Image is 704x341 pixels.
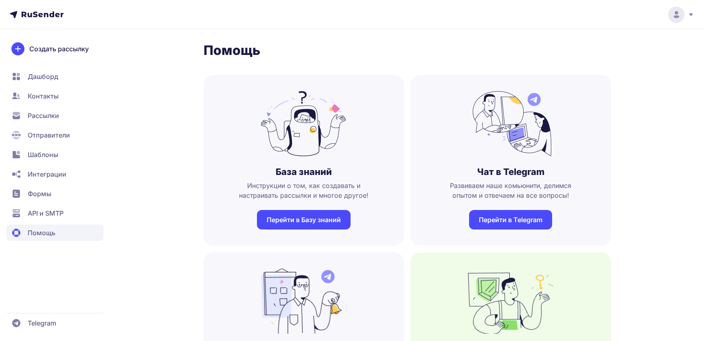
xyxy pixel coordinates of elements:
img: no_photo [261,269,347,334]
h3: Чат в Telegram [477,166,544,177]
span: Рассылки [28,111,59,120]
h3: База знаний [276,166,332,177]
span: Контакты [28,91,59,101]
img: no_photo [261,91,347,156]
span: Создать рассылку [29,44,89,54]
img: no_photo [468,269,553,334]
span: Развиваем наше комьюнити, делимся опытом и отвечаем на все вопросы! [423,181,598,200]
img: no_photo [468,91,553,156]
span: Формы [28,189,51,199]
span: Интеграции [28,169,66,179]
span: Помощь [28,228,55,238]
a: Telegram [7,315,103,331]
h1: Помощь [204,42,611,59]
span: API и SMTP [28,208,64,218]
a: Перейти в Telegram [469,210,552,230]
span: Шаблоны [28,150,58,160]
span: Дашборд [28,72,58,81]
span: Инструкции о том, как создавать и настраивать рассылки и многое другое! [217,181,391,200]
span: Telegram [28,318,56,328]
span: Отправители [28,130,70,140]
a: Перейти в Базу знаний [257,210,351,230]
